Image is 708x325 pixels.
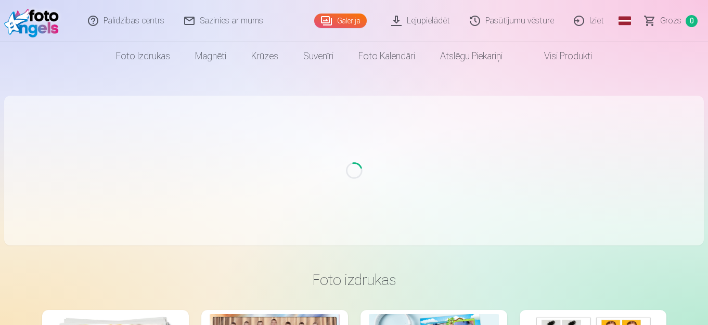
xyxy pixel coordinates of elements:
span: Grozs [660,15,681,27]
span: 0 [686,15,698,27]
a: Foto kalendāri [346,42,428,71]
a: Krūzes [239,42,291,71]
a: Foto izdrukas [104,42,183,71]
a: Galerija [314,14,367,28]
a: Atslēgu piekariņi [428,42,515,71]
a: Suvenīri [291,42,346,71]
h3: Foto izdrukas [50,270,658,289]
img: /fa1 [4,4,64,37]
a: Magnēti [183,42,239,71]
a: Visi produkti [515,42,604,71]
